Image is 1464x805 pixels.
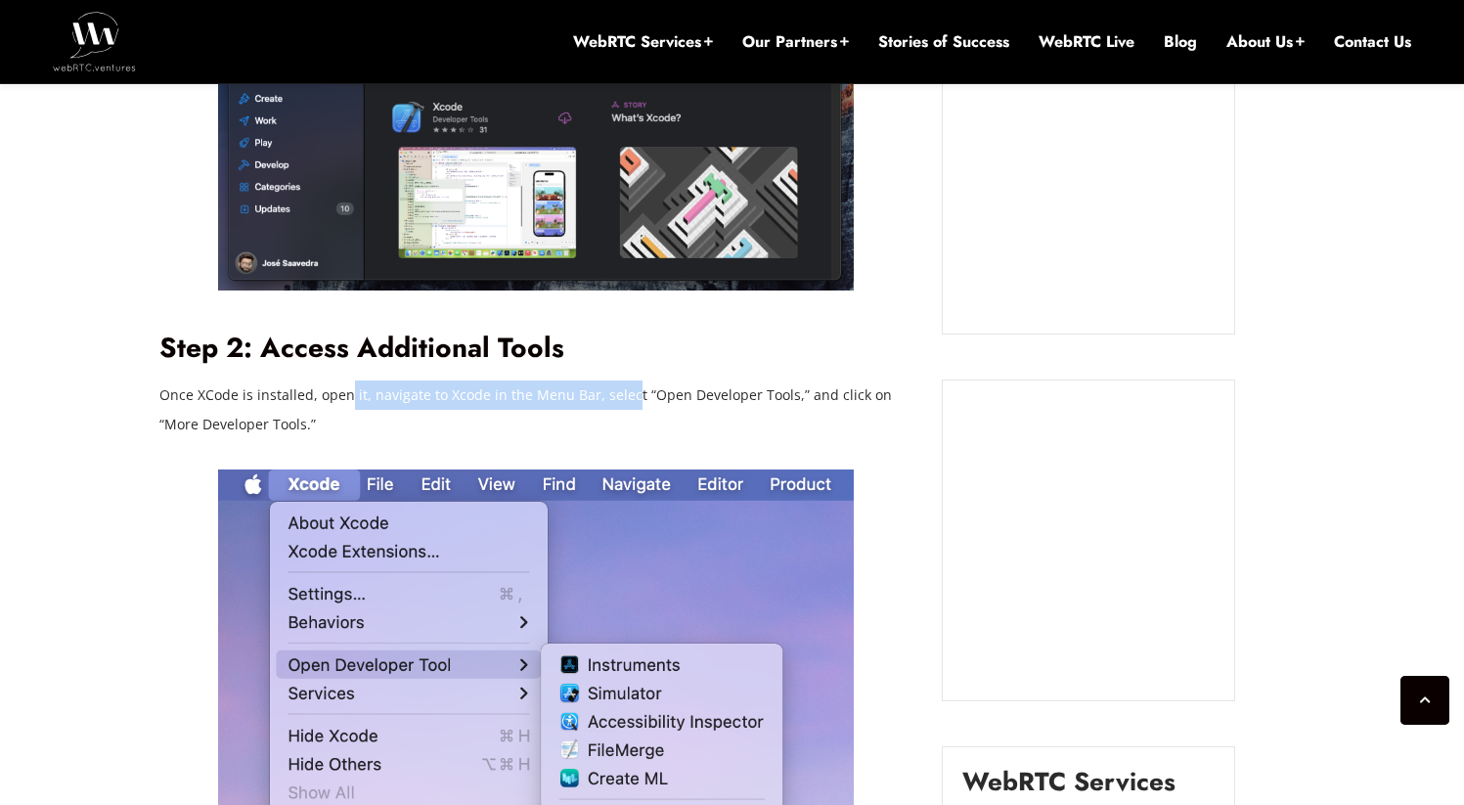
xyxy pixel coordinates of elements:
a: Contact Us [1334,31,1411,53]
h2: Step 2: Access Additional Tools [159,332,912,366]
a: Stories of Success [878,31,1009,53]
a: About Us [1226,31,1305,53]
a: Our Partners [742,31,849,53]
a: Blog [1164,31,1197,53]
a: WebRTC Live [1039,31,1134,53]
a: WebRTC Services [573,31,713,53]
iframe: Embedded CTA [962,43,1215,314]
p: Once XCode is installed, open it, navigate to Xcode in the Menu Bar, select “Open Developer Tools... [159,380,912,439]
img: WebRTC.ventures [53,12,136,70]
iframe: Embedded CTA [962,400,1215,680]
